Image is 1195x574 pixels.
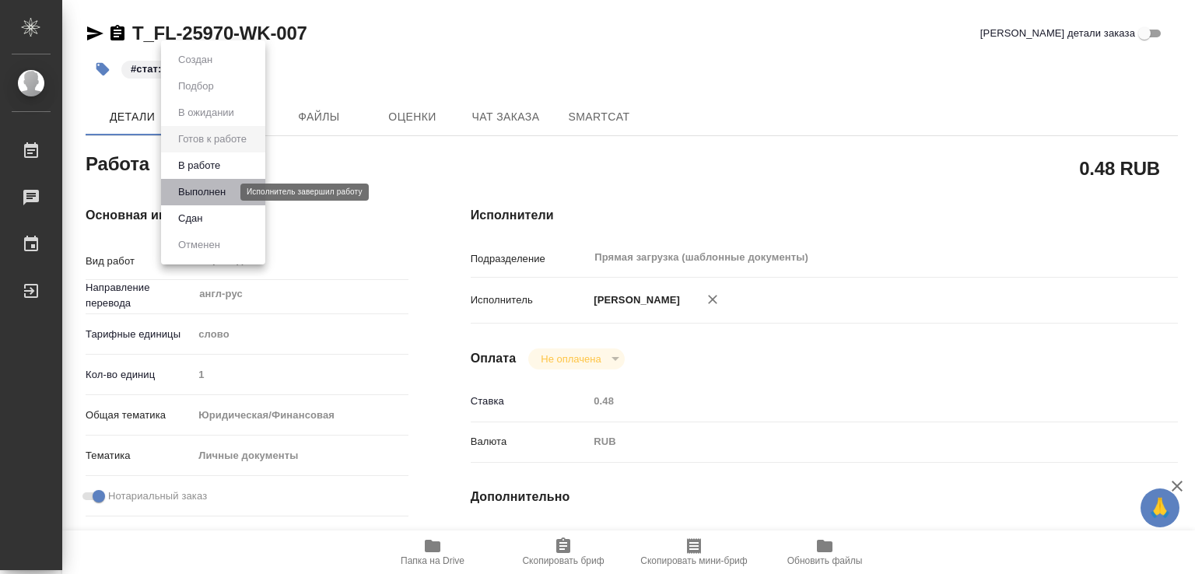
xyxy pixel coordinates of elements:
[173,51,217,68] button: Создан
[173,210,207,227] button: Сдан
[173,131,251,148] button: Готов к работе
[173,236,225,254] button: Отменен
[173,78,219,95] button: Подбор
[173,184,230,201] button: Выполнен
[173,157,225,174] button: В работе
[173,104,239,121] button: В ожидании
